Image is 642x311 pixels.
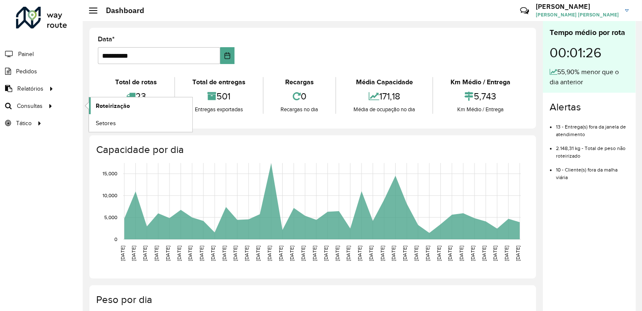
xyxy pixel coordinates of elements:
div: Recargas [266,77,334,87]
text: [DATE] [233,246,238,261]
text: [DATE] [176,246,182,261]
span: Painel [18,50,34,59]
div: 00:01:26 [550,38,629,67]
text: [DATE] [436,246,442,261]
h2: Dashboard [97,6,144,15]
text: [DATE] [187,246,193,261]
text: [DATE] [334,246,340,261]
button: Choose Date [220,47,235,64]
div: Entregas exportadas [177,105,261,114]
span: Setores [96,119,116,128]
text: [DATE] [131,246,136,261]
text: [DATE] [289,246,295,261]
text: [DATE] [425,246,430,261]
text: [DATE] [221,246,227,261]
div: 171,18 [338,87,430,105]
a: Contato Rápido [515,2,534,20]
text: [DATE] [267,246,272,261]
text: [DATE] [300,246,306,261]
div: 501 [177,87,261,105]
span: Pedidos [16,67,37,76]
h4: Alertas [550,101,629,113]
text: [DATE] [391,246,397,261]
text: [DATE] [515,246,521,261]
div: Recargas no dia [266,105,334,114]
text: [DATE] [165,246,170,261]
text: 5,000 [104,214,117,220]
span: Roteirização [96,102,130,110]
div: Km Médio / Entrega [435,77,526,87]
text: [DATE] [493,246,498,261]
span: Relatórios [17,84,43,93]
text: [DATE] [504,246,510,261]
h4: Peso por dia [96,294,528,306]
text: [DATE] [459,246,464,261]
text: [DATE] [481,246,487,261]
text: 10,000 [103,193,117,198]
span: Consultas [17,102,43,110]
li: 10 - Cliente(s) fora da malha viária [556,160,629,181]
text: [DATE] [380,246,385,261]
a: Roteirização [89,97,192,114]
text: [DATE] [368,246,374,261]
span: [PERSON_NAME] [PERSON_NAME] [536,11,619,19]
text: [DATE] [278,246,283,261]
div: 5,743 [435,87,526,105]
text: [DATE] [357,246,362,261]
a: Setores [89,115,192,131]
text: [DATE] [210,246,216,261]
div: Total de entregas [177,77,261,87]
div: Média de ocupação no dia [338,105,430,114]
text: [DATE] [154,246,159,261]
h4: Capacidade por dia [96,144,528,156]
text: [DATE] [120,246,125,261]
div: Média Capacidade [338,77,430,87]
text: [DATE] [312,246,317,261]
div: Km Médio / Entrega [435,105,526,114]
text: [DATE] [448,246,453,261]
text: 15,000 [103,171,117,176]
h3: [PERSON_NAME] [536,3,619,11]
text: [DATE] [323,246,329,261]
label: Data [98,34,115,44]
text: [DATE] [199,246,204,261]
div: 23 [100,87,172,105]
text: 0 [114,236,117,242]
li: 13 - Entrega(s) fora da janela de atendimento [556,117,629,138]
div: 55,90% menor que o dia anterior [550,67,629,87]
div: Total de rotas [100,77,172,87]
text: [DATE] [244,246,249,261]
text: [DATE] [413,246,419,261]
div: 0 [266,87,334,105]
div: Tempo médio por rota [550,27,629,38]
text: [DATE] [470,246,475,261]
text: [DATE] [142,246,148,261]
li: 2.148,31 kg - Total de peso não roteirizado [556,138,629,160]
text: [DATE] [402,246,407,261]
text: [DATE] [345,246,351,261]
span: Tático [16,119,32,128]
text: [DATE] [255,246,261,261]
